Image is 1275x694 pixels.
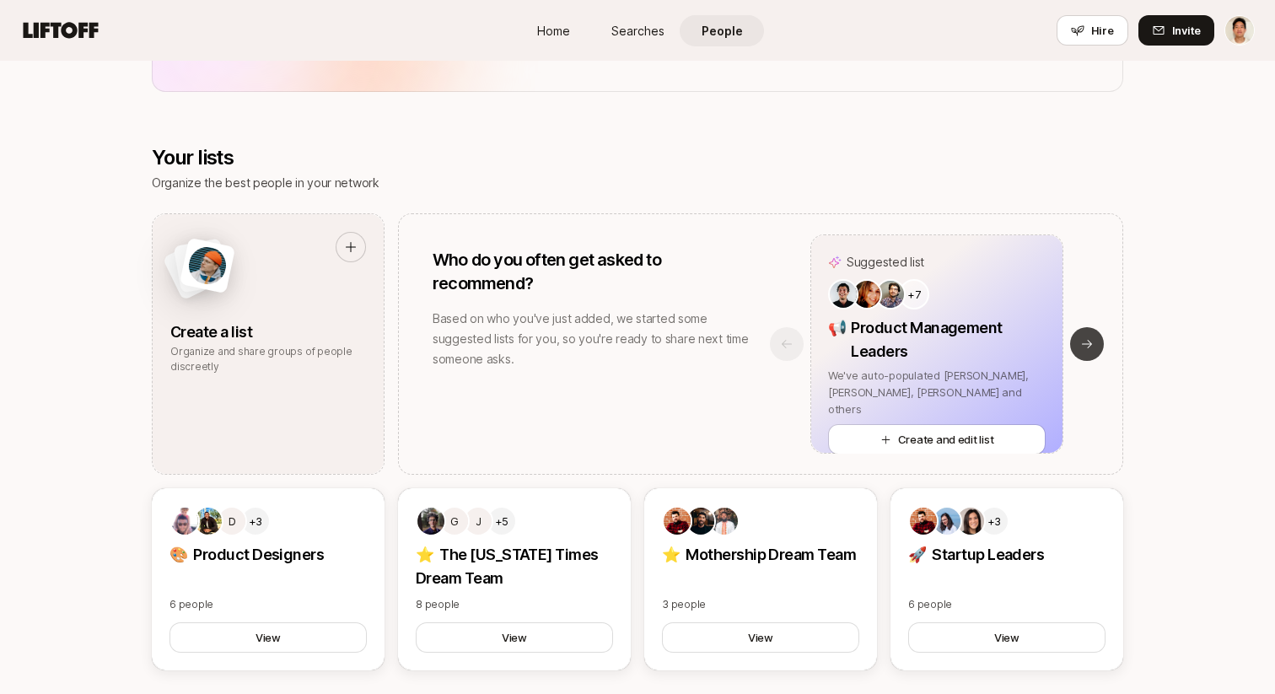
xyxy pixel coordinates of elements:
[595,15,680,46] a: Searches
[908,597,1106,612] p: 6 people
[152,488,385,670] a: D+3🎨 Product Designers6 peopleView
[987,513,1001,530] p: +3
[853,281,880,308] img: fa940f67_3ae4_4957_951a_e3d070d6fbe6.jfif
[537,22,570,40] span: Home
[1057,15,1128,46] button: Hire
[1225,16,1254,45] img: Jeremy Chen
[662,597,859,612] p: 3 people
[680,15,764,46] a: People
[877,281,904,308] img: f5df3856_9caf_4961_9221_43eccc0d37da.jfif
[450,511,459,531] p: G
[433,309,751,369] p: Based on who you've just added, we started some suggested lists for you, so you're ready to share...
[186,244,229,288] img: man-with-orange-hat.png
[828,367,1046,417] p: We've auto-populated [PERSON_NAME], [PERSON_NAME], [PERSON_NAME] and others
[828,424,1046,455] button: Create and edit list
[1224,15,1255,46] button: Jeremy Chen
[611,22,664,40] span: Searches
[851,316,1046,363] p: Product Management Leaders
[169,597,367,612] p: 6 people
[1138,15,1214,46] button: Invite
[687,508,714,535] img: 2dee57b8_ef9d_4eaa_9621_eed78a5a80c6.jpg
[907,286,920,303] p: +7
[152,173,379,193] p: Organize the best people in your network
[908,622,1106,653] button: View
[890,488,1123,670] a: +3🚀 Startup Leaders6 peopleView
[416,543,613,590] p: ⭐ The [US_STATE] Times Dream Team
[1172,22,1201,39] span: Invite
[511,15,595,46] a: Home
[152,146,379,169] p: Your lists
[1091,22,1114,39] span: Hire
[664,508,691,535] img: 1baabf1b_b77f_4435_b8ae_0739ab3bae7c.jpg
[169,543,367,567] p: 🎨 Product Designers
[249,513,262,530] p: +3
[847,252,924,272] p: Suggested list
[416,597,613,612] p: 8 people
[195,508,222,535] img: b5974e06_8c38_4bd6_8b42_59887dfd714c.jpg
[169,622,367,653] button: View
[662,622,859,653] button: View
[662,543,859,567] p: ⭐ Mothership Dream Team
[417,508,444,535] img: b5e2bf9f_60b1_4f06_ad3c_30d5f6d2c1b1.jpg
[957,508,984,535] img: 71d7b91d_d7cb_43b4_a7ea_a9b2f2cc6e03.jpg
[476,511,481,531] p: J
[830,281,857,308] img: a0a83522_3174_4595_b557_c5e5534063b7.jfif
[711,508,738,535] img: 2822ba4a_21c8_4857_92e5_77ccf8e52002.jpg
[702,22,743,40] span: People
[416,622,613,653] button: View
[229,511,236,531] p: D
[644,488,877,670] a: ⭐ Mothership Dream Team3 peopleView
[170,320,366,344] p: Create a list
[398,488,631,670] a: GJ+5⭐ The [US_STATE] Times Dream Team8 peopleView
[171,508,198,535] img: ACg8ocInyrGrb4MC9uz50sf4oDbeg82BTXgt_Vgd6-yBkTRc-xTs8ygV=s160-c
[495,513,508,530] p: +5
[910,508,937,535] img: 1baabf1b_b77f_4435_b8ae_0739ab3bae7c.jpg
[170,344,366,374] p: Organize and share groups of people discreetly
[828,316,846,340] p: 📢
[433,248,751,295] p: Who do you often get asked to recommend?
[933,508,960,535] img: 3b21b1e9_db0a_4655_a67f_ab9b1489a185.jpg
[908,543,1106,567] p: 🚀 Startup Leaders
